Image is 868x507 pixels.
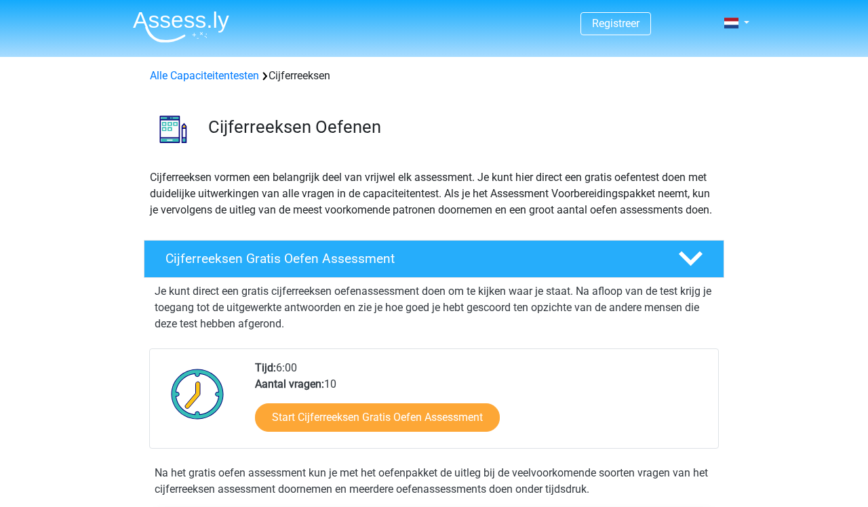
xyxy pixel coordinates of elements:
a: Alle Capaciteitentesten [150,69,259,82]
img: Assessly [133,11,229,43]
img: Klok [163,360,232,428]
a: Cijferreeksen Gratis Oefen Assessment [138,240,730,278]
p: Je kunt direct een gratis cijferreeksen oefenassessment doen om te kijken waar je staat. Na afloo... [155,283,713,332]
h3: Cijferreeksen Oefenen [208,117,713,138]
p: Cijferreeksen vormen een belangrijk deel van vrijwel elk assessment. Je kunt hier direct een grat... [150,169,718,218]
img: cijferreeksen [144,100,202,158]
h4: Cijferreeksen Gratis Oefen Assessment [165,251,656,266]
div: 6:00 10 [245,360,717,448]
b: Aantal vragen: [255,378,324,390]
a: Registreer [592,17,639,30]
b: Tijd: [255,361,276,374]
div: Na het gratis oefen assessment kun je met het oefenpakket de uitleg bij de veelvoorkomende soorte... [149,465,719,498]
div: Cijferreeksen [144,68,724,84]
a: Start Cijferreeksen Gratis Oefen Assessment [255,403,500,432]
